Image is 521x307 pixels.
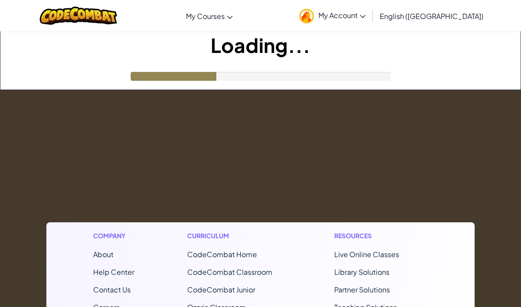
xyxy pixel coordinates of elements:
[295,2,370,30] a: My Account
[380,11,483,21] span: English ([GEOGRAPHIC_DATA])
[181,4,237,28] a: My Courses
[334,250,399,259] a: Live Online Classes
[334,267,389,277] a: Library Solutions
[375,4,488,28] a: English ([GEOGRAPHIC_DATA])
[93,231,134,240] h1: Company
[187,231,281,240] h1: Curriculum
[40,7,117,25] img: CodeCombat logo
[0,31,521,59] h1: Loading...
[93,267,134,277] a: Help Center
[186,11,225,21] span: My Courses
[334,231,428,240] h1: Resources
[93,285,131,294] span: Contact Us
[318,11,366,20] span: My Account
[187,267,272,277] a: CodeCombat Classroom
[299,9,314,23] img: avatar
[187,285,255,294] a: CodeCombat Junior
[334,285,390,294] a: Partner Solutions
[187,250,257,259] span: CodeCombat Home
[93,250,113,259] a: About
